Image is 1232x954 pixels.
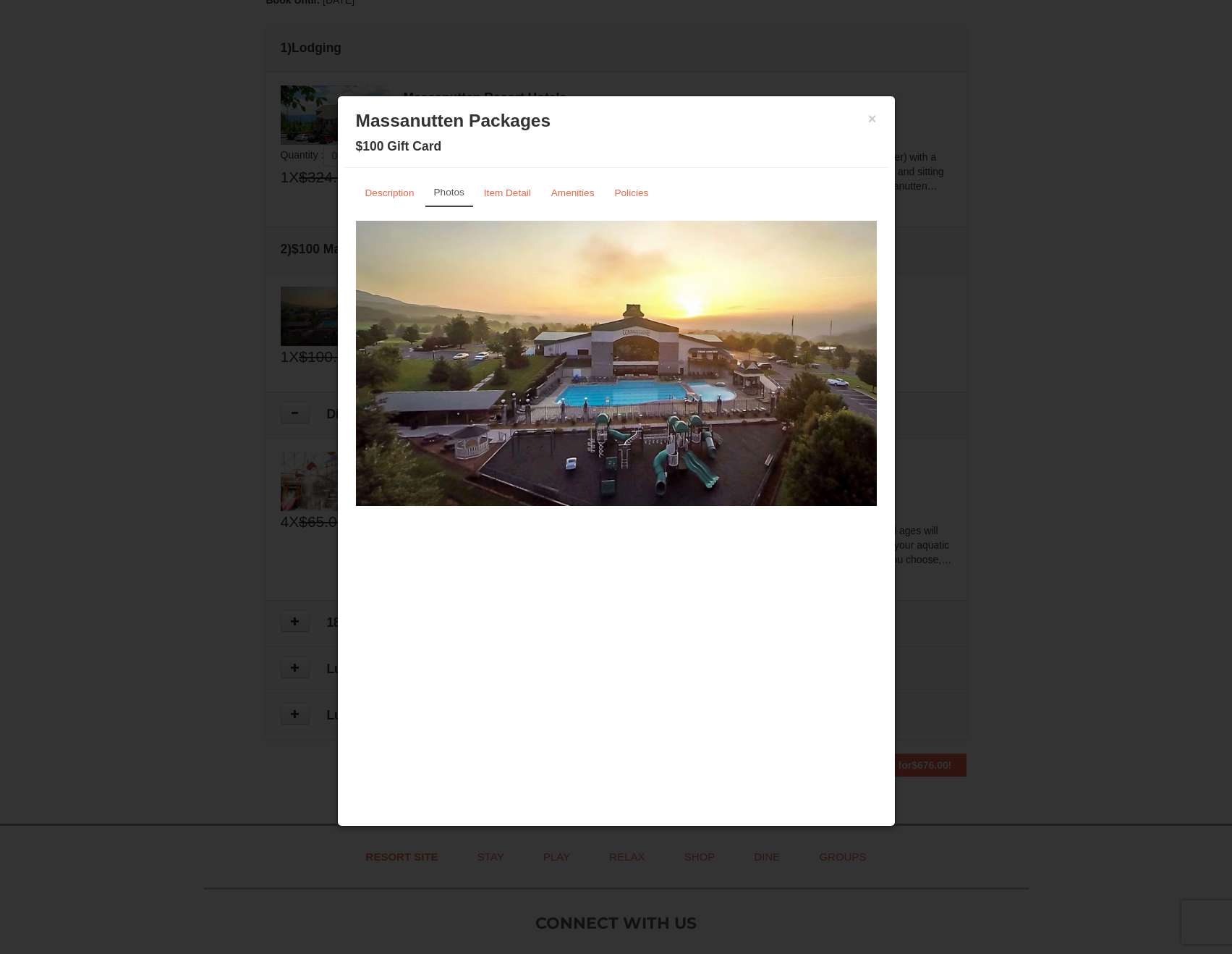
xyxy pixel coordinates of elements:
[484,187,531,198] small: Item Detail
[356,221,877,506] img: 6619879-1.jpg
[356,139,877,153] h4: $100 Gift Card
[868,111,877,126] button: ×
[425,179,473,207] a: Photos
[614,187,648,198] small: Policies
[605,179,658,207] a: Policies
[356,179,424,207] a: Description
[542,179,604,207] a: Amenities
[475,179,540,207] a: Item Detail
[356,110,877,132] h3: Massanutten Packages
[365,187,415,198] small: Description
[434,187,464,198] small: Photos
[551,187,595,198] small: Amenities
